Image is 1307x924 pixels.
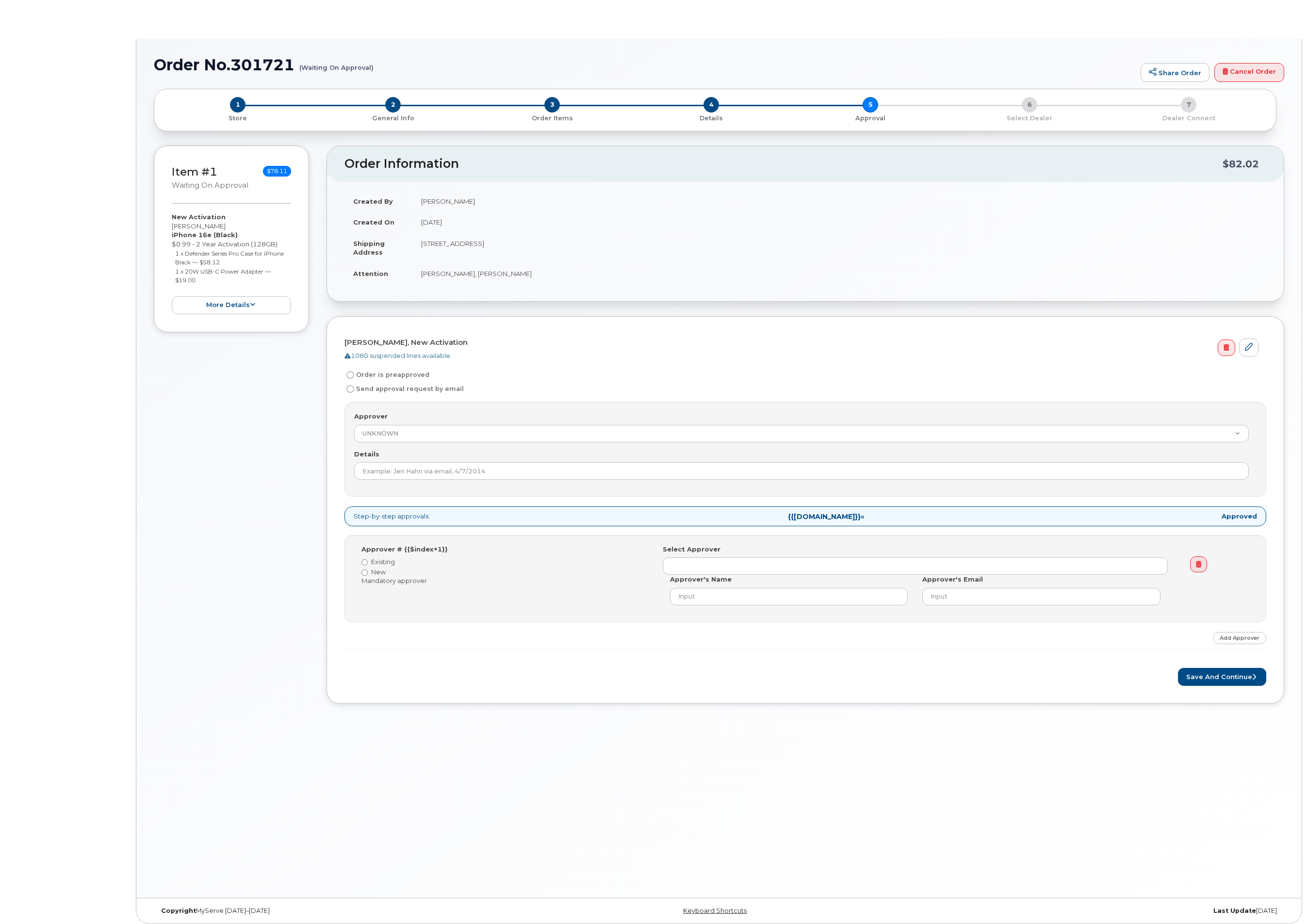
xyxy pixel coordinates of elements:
strong: Last Update [1213,907,1256,914]
label: Approver [354,412,388,421]
p: Order Items [476,114,628,123]
label: Approver # {{$index+1}} [361,545,448,554]
strong: {{[DOMAIN_NAME]}} [788,512,861,521]
span: 1 [230,97,245,113]
a: 2 General Info [313,113,473,123]
div: [PERSON_NAME] $0.99 - 2 Year Activation (128GB) [172,212,291,314]
strong: New Activation [172,213,226,221]
input: Order is preapproved [346,371,354,379]
input: New [361,569,368,576]
input: Send approval request by email [346,385,354,393]
strong: Approved [1222,512,1257,521]
button: more details [172,296,291,314]
a: Keyboard Shortcuts [683,907,747,914]
input: Input [922,588,1160,605]
div: 1080 suspended lines available. [344,351,1258,360]
strong: Shipping Address [353,240,385,257]
p: Store [166,114,310,123]
small: (Waiting On Approval) [299,56,374,71]
span: 4 [703,97,719,113]
small: 1 x Defender Series Pro Case for iPhone Black — $58.12 [175,250,284,266]
strong: Created On [353,218,394,226]
div: [DATE] [907,907,1284,915]
a: Share Order [1141,63,1209,82]
button: Save and Continue [1178,668,1266,686]
td: [PERSON_NAME], [PERSON_NAME] [412,263,1266,284]
a: 1 Store [162,113,313,123]
label: Details [354,450,379,459]
div: MyServe [DATE]–[DATE] [154,907,531,915]
a: Cancel Order [1214,63,1284,82]
p: General Info [317,114,469,123]
input: Input [670,588,908,605]
strong: iPhone 16e (Black) [172,231,238,239]
span: $78.11 [263,166,291,177]
label: Send approval request by email [344,383,464,395]
h2: Order Information [344,157,1223,171]
a: Add Approver [1213,632,1266,644]
label: Approver's Email [922,575,983,584]
a: 4 Details [632,113,791,123]
span: 2 [385,97,401,113]
h4: [PERSON_NAME], New Activation [344,339,1258,347]
strong: Copyright [161,907,196,914]
td: [DATE] [412,211,1266,233]
input: Existing [361,559,368,566]
span: » [788,513,864,520]
label: New [361,567,648,577]
strong: Attention [353,270,388,277]
small: Waiting On Approval [172,181,248,190]
div: Mandatory approver [361,576,648,585]
label: Order is preapproved [344,369,429,381]
span: 3 [544,97,560,113]
h1: Order No.301721 [154,56,1136,73]
p: Details [636,114,787,123]
td: [STREET_ADDRESS] [412,233,1266,263]
label: Approver's Name [670,575,732,584]
a: Item #1 [172,165,217,178]
p: Step-by-step approvals: [344,506,1266,526]
label: Existing [361,557,648,567]
strong: Created By [353,197,393,205]
a: 3 Order Items [473,113,632,123]
div: $82.02 [1223,155,1259,173]
td: [PERSON_NAME] [412,191,1266,212]
small: 1 x 20W USB-C Power Adapter — $19.00 [175,268,271,284]
input: Example: Jen Hahn via email, 4/7/2014 [354,462,1249,480]
label: Select Approver [663,545,720,554]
